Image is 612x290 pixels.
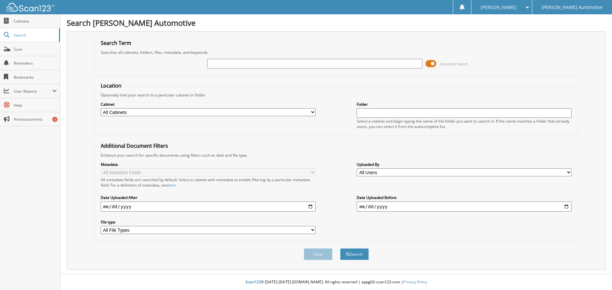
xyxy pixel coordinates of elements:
span: Advanced Search [440,61,468,66]
button: Search [340,248,369,260]
div: Select a cabinet and begin typing the name of the folder you want to search in. If the name match... [357,118,572,129]
label: Uploaded By [357,162,572,167]
div: 8 [52,117,57,122]
h1: Search [PERSON_NAME] Automotive [67,18,606,28]
span: Scan [14,46,57,52]
a: Privacy Policy [403,279,427,285]
legend: Search Term [98,39,135,46]
div: © [DATE]-[DATE] [DOMAIN_NAME]. All rights reserved | appg02-scan123-com | [60,274,612,290]
input: end [357,202,572,212]
label: Date Uploaded Before [357,195,572,200]
label: Folder [357,102,572,107]
legend: Additional Document Filters [98,142,171,149]
span: Search [14,32,56,38]
label: Metadata [101,162,316,167]
label: Cabinet [101,102,316,107]
div: All metadata fields are searched by default. Select a cabinet with metadata to enable filtering b... [101,177,316,188]
span: Scan123 [245,279,261,285]
span: Cabinets [14,18,57,24]
span: [PERSON_NAME] Automotive [542,5,603,9]
div: Searches all cabinets, folders, files, metadata, and keywords [98,50,575,55]
legend: Location [98,82,125,89]
span: Announcements [14,117,57,122]
span: Bookmarks [14,74,57,80]
label: Date Uploaded After [101,195,316,200]
button: Clear [304,248,332,260]
div: Enhance your search for specific documents using filters such as date and file type. [98,152,575,158]
img: scan123-logo-white.svg [6,3,54,11]
input: start [101,202,316,212]
span: [PERSON_NAME] [481,5,516,9]
div: Optionally limit your search to a particular cabinet or folder [98,92,575,98]
span: Help [14,103,57,108]
a: here [168,182,176,188]
span: User Reports [14,88,52,94]
span: Reminders [14,60,57,66]
label: File type [101,219,316,225]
